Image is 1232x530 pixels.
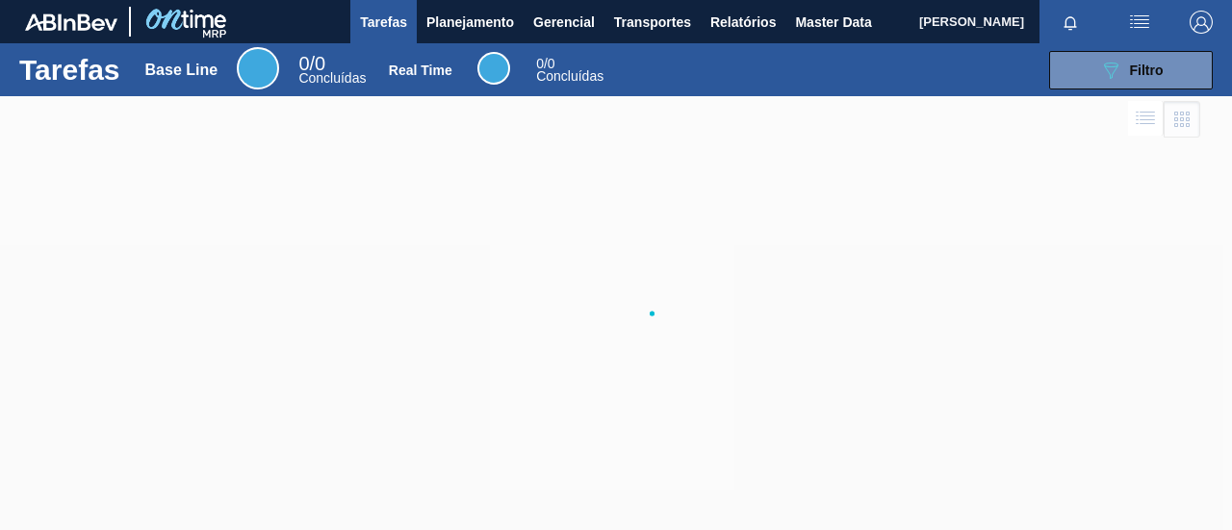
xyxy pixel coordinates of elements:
[536,56,554,71] span: / 0
[145,62,218,79] div: Base Line
[237,47,279,89] div: Base Line
[298,53,309,74] span: 0
[536,58,603,83] div: Real Time
[477,52,510,85] div: Real Time
[710,11,776,34] span: Relatórios
[1039,9,1101,36] button: Notificações
[536,56,544,71] span: 0
[298,56,366,85] div: Base Line
[360,11,407,34] span: Tarefas
[536,68,603,84] span: Concluídas
[533,11,595,34] span: Gerencial
[389,63,452,78] div: Real Time
[1190,11,1213,34] img: Logout
[298,53,325,74] span: / 0
[426,11,514,34] span: Planejamento
[298,70,366,86] span: Concluídas
[25,13,117,31] img: TNhmsLtSVTkK8tSr43FrP2fwEKptu5GPRR3wAAAABJRU5ErkJggg==
[1128,11,1151,34] img: userActions
[795,11,871,34] span: Master Data
[19,59,120,81] h1: Tarefas
[614,11,691,34] span: Transportes
[1049,51,1213,89] button: Filtro
[1130,63,1164,78] span: Filtro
